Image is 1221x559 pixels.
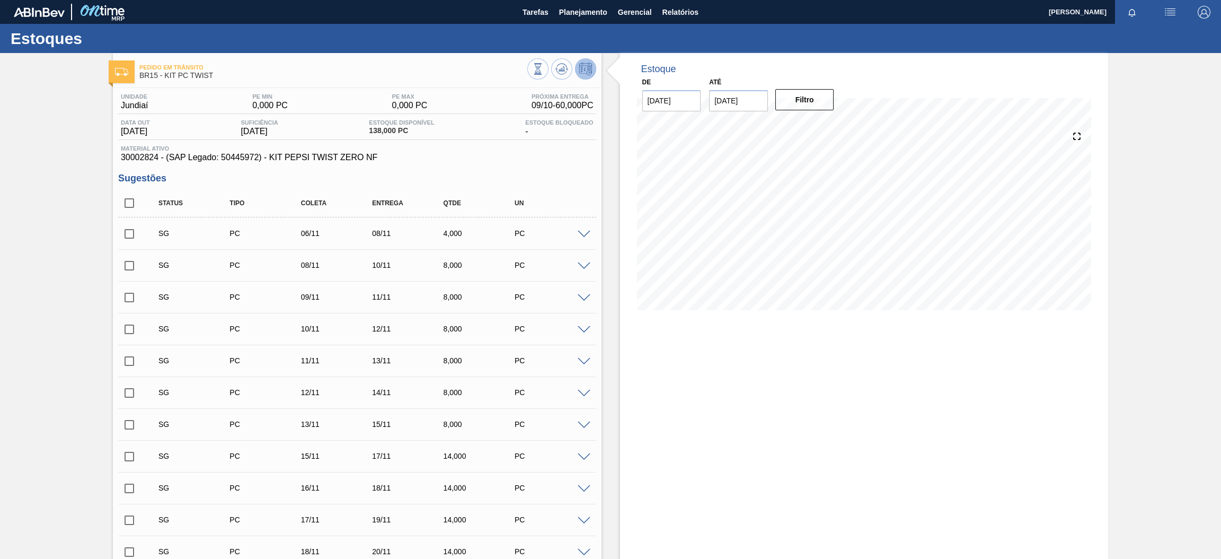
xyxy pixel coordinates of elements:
[441,356,521,365] div: 8,000
[512,229,592,238] div: PC
[369,261,450,269] div: 10/11/2025
[227,388,307,397] div: Pedido de Compra
[369,547,450,556] div: 20/11/2025
[441,516,521,524] div: 14,000
[156,325,236,333] div: Sugestão Criada
[532,93,594,100] span: Próxima Entrega
[121,145,594,152] span: Material ativo
[512,325,592,333] div: PC
[11,32,199,45] h1: Estoques
[512,420,592,429] div: PC
[156,199,236,207] div: Status
[227,229,307,238] div: Pedido de Compra
[121,127,150,136] span: [DATE]
[227,516,307,524] div: Pedido de Compra
[512,261,592,269] div: PC
[575,58,596,80] button: Desprogramar Estoque
[641,64,676,75] div: Estoque
[121,119,150,126] span: Data out
[441,293,521,301] div: 8,000
[709,90,768,111] input: dd/mm/yyyy
[441,325,521,333] div: 8,000
[709,78,721,86] label: Até
[252,101,288,110] span: 0,000 PC
[775,89,834,110] button: Filtro
[369,199,450,207] div: Entrega
[298,452,379,460] div: 15/11/2025
[227,452,307,460] div: Pedido de Compra
[227,293,307,301] div: Pedido de Compra
[512,356,592,365] div: PC
[298,516,379,524] div: 17/11/2025
[369,356,450,365] div: 13/11/2025
[156,388,236,397] div: Sugestão Criada
[512,516,592,524] div: PC
[369,127,434,135] span: 138,000 PC
[512,293,592,301] div: PC
[1198,6,1210,19] img: Logout
[369,293,450,301] div: 11/11/2025
[618,6,652,19] span: Gerencial
[121,101,148,110] span: Jundiaí
[298,199,379,207] div: Coleta
[523,119,596,136] div: -
[298,229,379,238] div: 06/11/2025
[1115,5,1149,20] button: Notificações
[14,7,65,17] img: TNhmsLtSVTkK8tSr43FrP2fwEKptu5GPRR3wAAAABJRU5ErkJggg==
[156,229,236,238] div: Sugestão Criada
[369,119,434,126] span: Estoque Disponível
[156,547,236,556] div: Sugestão Criada
[227,261,307,269] div: Pedido de Compra
[298,547,379,556] div: 18/11/2025
[512,388,592,397] div: PC
[241,127,278,136] span: [DATE]
[512,484,592,492] div: PC
[227,356,307,365] div: Pedido de Compra
[156,261,236,269] div: Sugestão Criada
[441,199,521,207] div: Qtde
[441,484,521,492] div: 14,000
[441,229,521,238] div: 4,000
[369,452,450,460] div: 17/11/2025
[227,420,307,429] div: Pedido de Compra
[298,325,379,333] div: 10/11/2025
[227,325,307,333] div: Pedido de Compra
[139,64,527,71] span: Pedido em Trânsito
[512,452,592,460] div: PC
[298,293,379,301] div: 09/11/2025
[298,261,379,269] div: 08/11/2025
[369,516,450,524] div: 19/11/2025
[369,420,450,429] div: 15/11/2025
[523,6,548,19] span: Tarefas
[298,420,379,429] div: 13/11/2025
[369,484,450,492] div: 18/11/2025
[298,484,379,492] div: 16/11/2025
[156,452,236,460] div: Sugestão Criada
[227,199,307,207] div: Tipo
[252,93,288,100] span: PE MIN
[642,78,651,86] label: De
[532,101,594,110] span: 09/10 - 60,000 PC
[512,199,592,207] div: UN
[527,58,548,80] button: Visão Geral dos Estoques
[156,420,236,429] div: Sugestão Criada
[441,547,521,556] div: 14,000
[441,420,521,429] div: 8,000
[1164,6,1176,19] img: userActions
[121,93,148,100] span: Unidade
[642,90,701,111] input: dd/mm/yyyy
[156,356,236,365] div: Sugestão Criada
[441,388,521,397] div: 8,000
[139,72,527,80] span: BR15 - KIT PC TWIST
[392,101,428,110] span: 0,000 PC
[441,452,521,460] div: 14,000
[121,153,594,162] span: 30002824 - (SAP Legado: 50445972) - KIT PEPSI TWIST ZERO NF
[156,484,236,492] div: Sugestão Criada
[512,547,592,556] div: PC
[441,261,521,269] div: 8,000
[241,119,278,126] span: Suficiência
[559,6,607,19] span: Planejamento
[369,229,450,238] div: 08/11/2025
[662,6,698,19] span: Relatórios
[369,388,450,397] div: 14/11/2025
